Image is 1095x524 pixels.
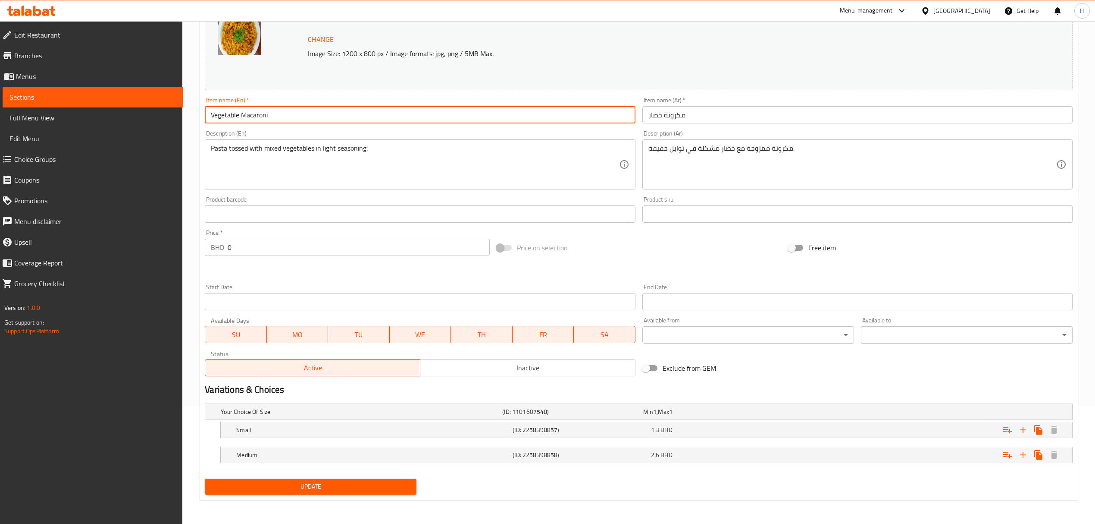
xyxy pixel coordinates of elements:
[643,406,653,417] span: Min
[16,71,176,82] span: Menus
[513,451,647,459] h5: (ID: 2258398858)
[840,6,893,16] div: Menu-management
[1046,447,1062,463] button: Delete Medium
[424,362,632,374] span: Inactive
[1015,422,1031,438] button: Add new choice
[267,326,328,343] button: MO
[205,106,635,123] input: Enter name En
[663,363,716,373] span: Exclude from GEM
[390,326,451,343] button: WE
[651,449,659,461] span: 2.6
[221,407,499,416] h5: Your Choice Of Size:
[209,362,417,374] span: Active
[9,133,176,144] span: Edit Menu
[933,6,990,16] div: [GEOGRAPHIC_DATA]
[14,175,176,185] span: Coupons
[205,205,635,223] input: Please enter product barcode
[393,328,448,341] span: WE
[648,144,1056,185] textarea: مكرونة ممزوجة مع خضار مشكلة في توابل خفيفة.
[861,326,1073,344] div: ​
[808,243,836,253] span: Free item
[304,48,935,59] p: Image Size: 1200 x 800 px / Image formats: jpg, png / 5MB Max.
[14,30,176,40] span: Edit Restaurant
[14,237,176,247] span: Upsell
[14,196,176,206] span: Promotions
[1000,447,1015,463] button: Add choice group
[669,406,673,417] span: 1
[420,359,635,376] button: Inactive
[14,258,176,268] span: Coverage Report
[228,239,489,256] input: Please enter price
[660,449,672,461] span: BHD
[205,383,1073,396] h2: Variations & Choices
[451,326,513,343] button: TH
[211,242,224,253] p: BHD
[332,328,386,341] span: TU
[1080,6,1084,16] span: H
[1000,422,1015,438] button: Add choice group
[236,451,509,459] h5: Medium
[4,302,25,313] span: Version:
[3,107,183,128] a: Full Menu View
[1031,447,1046,463] button: Clone new choice
[3,87,183,107] a: Sections
[270,328,325,341] span: MO
[9,92,176,102] span: Sections
[14,216,176,227] span: Menu disclaimer
[454,328,509,341] span: TH
[205,359,420,376] button: Active
[205,326,266,343] button: SU
[236,426,509,434] h5: Small
[328,326,390,343] button: TU
[3,128,183,149] a: Edit Menu
[212,481,410,492] span: Update
[577,328,632,341] span: SA
[4,317,44,328] span: Get support on:
[14,154,176,164] span: Choice Groups
[513,326,574,343] button: FR
[4,325,59,337] a: Support.OpsPlatform
[304,31,337,48] button: Change
[211,144,619,185] textarea: Pasta tossed with mixed vegetables in light seasoning.
[502,407,639,416] h5: (ID: 1101607548)
[642,205,1073,223] input: Please enter product sku
[642,326,854,344] div: ​
[516,328,571,341] span: FR
[1046,422,1062,438] button: Delete Small
[221,422,1072,438] div: Expand
[308,33,334,46] span: Change
[1015,447,1031,463] button: Add new choice
[642,106,1073,123] input: Enter name Ar
[660,424,672,436] span: BHD
[653,406,657,417] span: 1
[27,302,40,313] span: 1.0.0
[205,479,416,495] button: Update
[221,447,1072,463] div: Expand
[218,12,261,55] img: Macroni_Vegetable638918069924695455.jpg
[643,407,780,416] div: ,
[14,278,176,289] span: Grocery Checklist
[209,328,263,341] span: SU
[574,326,635,343] button: SA
[14,51,176,61] span: Branches
[1031,422,1046,438] button: Clone new choice
[658,406,669,417] span: Max
[9,113,176,123] span: Full Menu View
[513,426,647,434] h5: (ID: 2258398857)
[651,424,659,436] span: 1.3
[517,243,568,253] span: Price on selection
[205,404,1072,420] div: Expand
